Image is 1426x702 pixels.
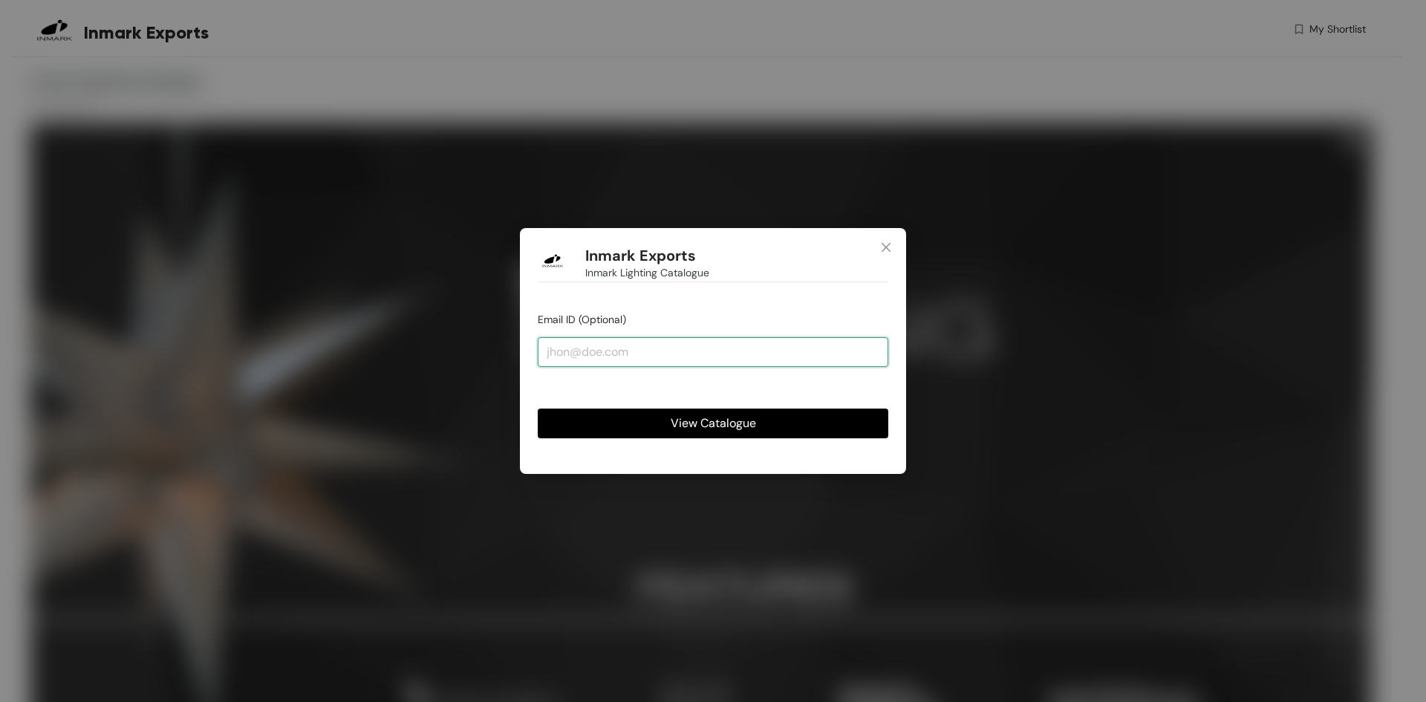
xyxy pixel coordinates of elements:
[538,313,626,326] span: Email ID (Optional)
[585,264,709,281] span: Inmark Lighting Catalogue
[671,414,756,432] span: View Catalogue
[538,337,888,367] input: jhon@doe.com
[538,409,888,438] button: View Catalogue
[538,246,567,276] img: Buyer Portal
[585,247,696,265] h1: Inmark Exports
[880,241,892,253] span: close
[866,228,906,268] button: Close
